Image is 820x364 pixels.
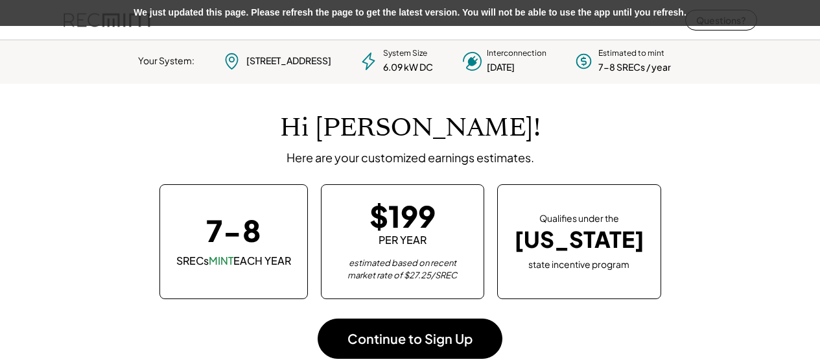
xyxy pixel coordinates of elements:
[176,254,291,268] div: SRECs EACH YEAR
[287,150,534,165] div: Here are your customized earnings estimates.
[487,61,515,74] div: [DATE]
[209,254,233,267] font: MINT
[487,48,546,59] div: Interconnection
[539,212,619,225] div: Qualifies under the
[246,55,331,67] div: [STREET_ADDRESS]
[383,61,433,74] div: 6.09 kW DC
[528,256,629,271] div: state incentive program
[383,48,427,59] div: System Size
[138,55,194,67] div: Your System:
[280,113,541,143] h1: Hi [PERSON_NAME]!
[206,215,261,245] div: 7-8
[338,257,467,282] div: estimated based on recent market rate of $27.25/SREC
[514,226,644,253] div: [US_STATE]
[318,319,502,359] button: Continue to Sign Up
[598,61,671,74] div: 7-8 SRECs / year
[598,48,664,59] div: Estimated to mint
[379,233,427,247] div: PER YEAR
[369,201,436,230] div: $199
